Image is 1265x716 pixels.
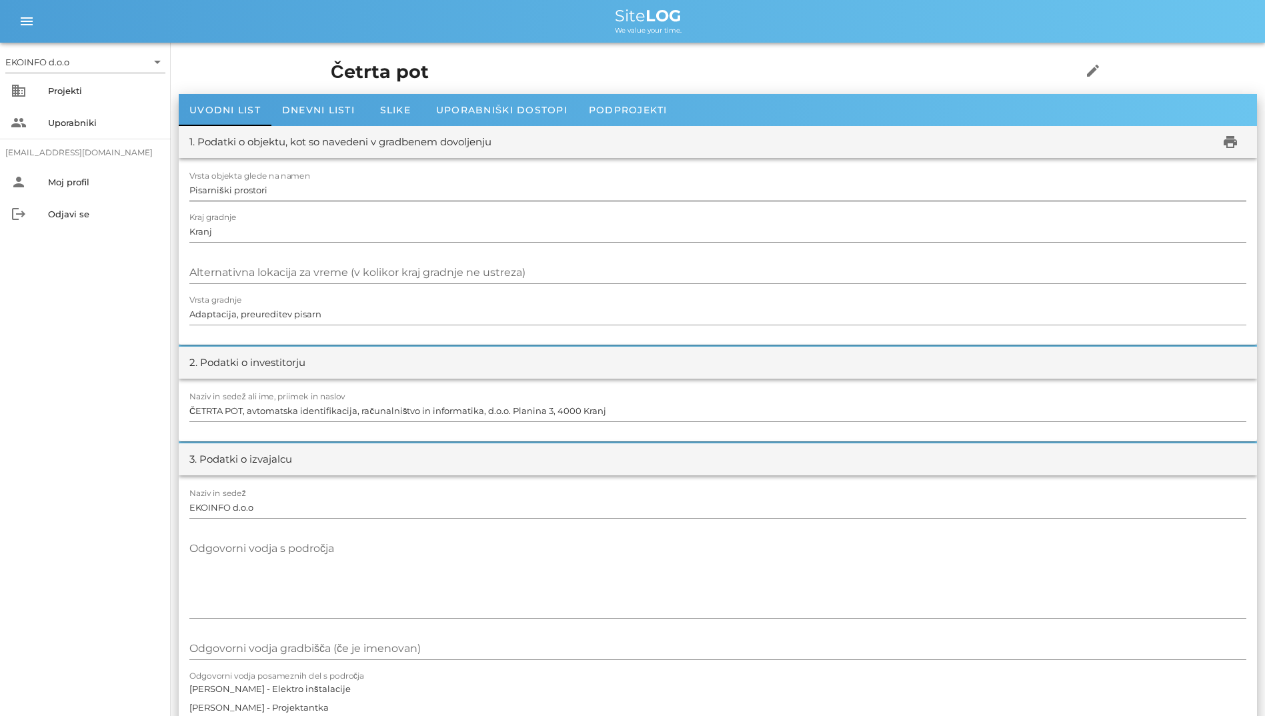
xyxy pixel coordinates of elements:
span: Podprojekti [589,104,668,116]
div: Pripomoček za klepet [1074,572,1265,716]
i: edit [1085,63,1101,79]
span: Dnevni listi [282,104,355,116]
label: Naziv in sedež ali ime, priimek in naslov [189,392,345,402]
iframe: Chat Widget [1074,572,1265,716]
span: We value your time. [615,26,682,35]
label: Vrsta objekta glede na namen [189,171,310,181]
span: Uvodni list [189,104,261,116]
label: Odgovorni vodja posameznih del s področja [189,671,364,681]
div: Odjavi se [48,209,160,219]
label: Vrsta gradnje [189,295,242,305]
div: Moj profil [48,177,160,187]
div: Projekti [48,85,160,96]
div: EKOINFO d.o.o [5,51,165,73]
b: LOG [646,6,682,25]
span: Uporabniški dostopi [436,104,567,116]
i: people [11,115,27,131]
i: logout [11,206,27,222]
div: 1. Podatki o objektu, kot so navedeni v gradbenem dovoljenju [189,135,491,150]
i: arrow_drop_down [149,54,165,70]
h1: Četrta pot [331,59,1040,86]
label: Naziv in sedež [189,489,246,499]
span: Site [615,6,682,25]
i: business [11,83,27,99]
i: print [1222,134,1238,150]
label: Kraj gradnje [189,213,237,223]
i: menu [19,13,35,29]
div: 2. Podatki o investitorju [189,355,305,371]
span: Slike [380,104,411,116]
div: Uporabniki [48,117,160,128]
div: 3. Podatki o izvajalcu [189,452,292,467]
div: EKOINFO d.o.o [5,56,69,68]
i: person [11,174,27,190]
